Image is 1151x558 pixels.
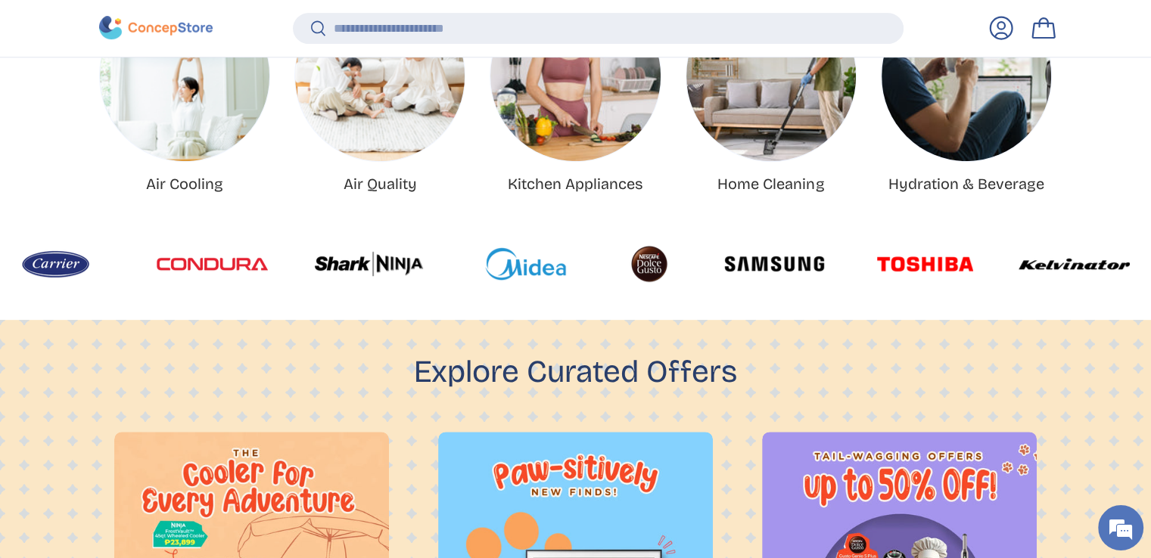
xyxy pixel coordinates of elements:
[99,17,213,40] img: ConcepStore
[508,175,643,193] a: Kitchen Appliances
[717,175,824,193] a: Home Cleaning
[146,175,223,193] a: Air Cooling
[414,352,737,392] h2: Explore Curated Offers
[888,175,1044,193] a: Hydration & Beverage
[344,175,417,193] a: Air Quality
